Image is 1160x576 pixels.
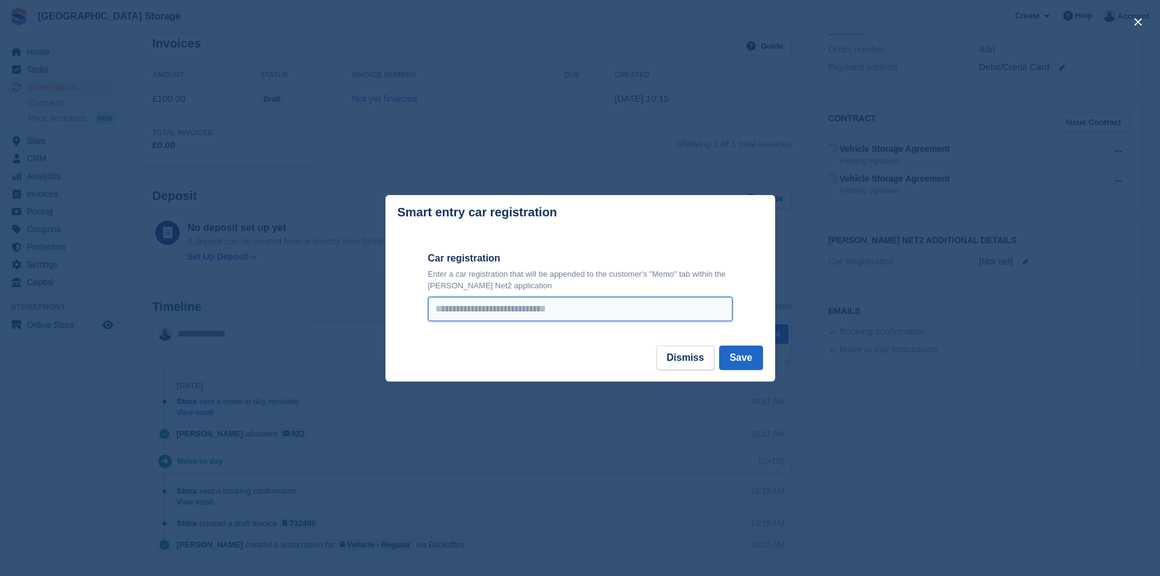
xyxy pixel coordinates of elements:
[428,268,733,292] p: Enter a car registration that will be appended to the customer's "Memo" tab within the [PERSON_NA...
[428,251,733,266] label: Car registration
[656,346,714,370] button: Dismiss
[1128,12,1148,32] button: close
[398,205,557,219] p: Smart entry car registration
[719,346,762,370] button: Save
